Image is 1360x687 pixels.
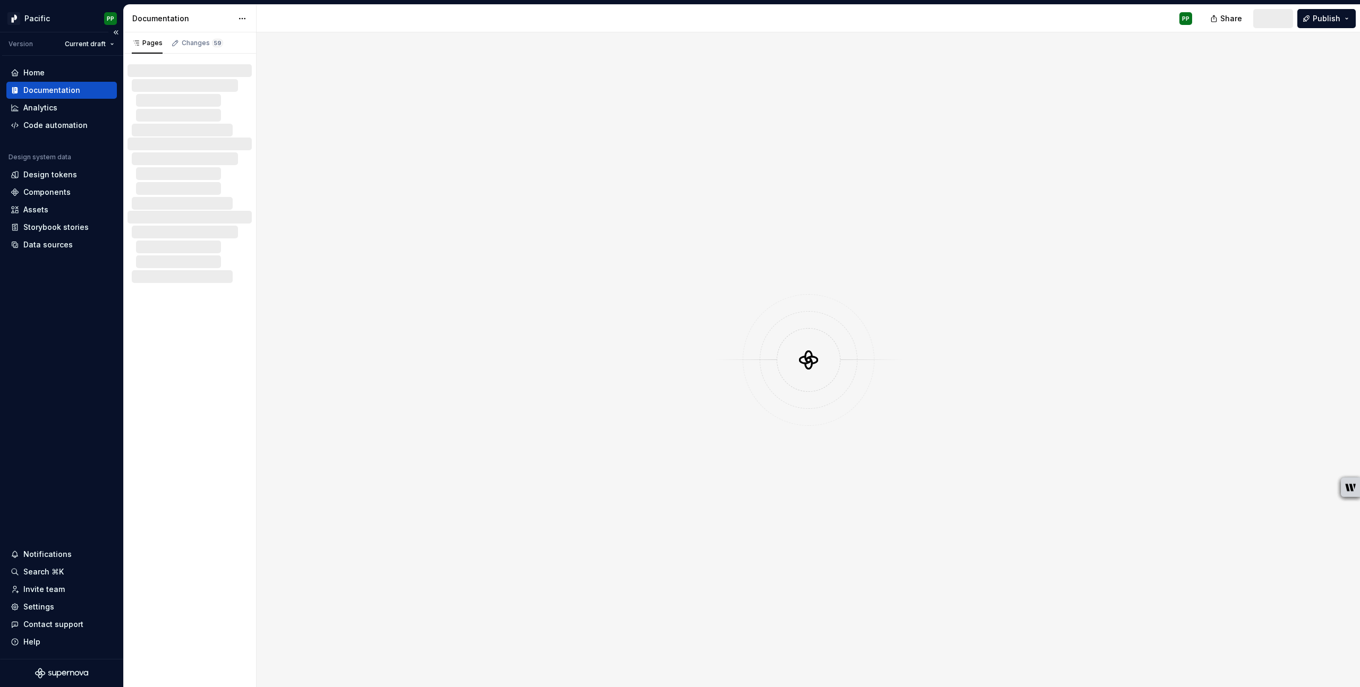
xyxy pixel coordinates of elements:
[23,120,88,131] div: Code automation
[23,187,71,197] div: Components
[2,7,121,30] button: PacificPP
[23,602,54,612] div: Settings
[23,637,40,647] div: Help
[6,581,117,598] a: Invite team
[23,549,72,560] div: Notifications
[8,40,33,48] div: Version
[212,39,223,47] span: 59
[6,633,117,650] button: Help
[7,12,20,25] img: 8d0dbd7b-a897-4c39-8ca0-62fbda938e11.png
[182,39,223,47] div: Changes
[23,204,48,215] div: Assets
[107,14,114,23] div: PP
[6,598,117,615] a: Settings
[60,37,119,51] button: Current draft
[132,39,163,47] div: Pages
[132,13,233,24] div: Documentation
[8,153,71,161] div: Design system data
[6,64,117,81] a: Home
[6,82,117,99] a: Documentation
[6,546,117,563] button: Notifications
[24,13,50,24] div: Pacific
[1313,13,1340,24] span: Publish
[23,85,80,96] div: Documentation
[6,99,117,116] a: Analytics
[6,219,117,236] a: Storybook stories
[6,201,117,218] a: Assets
[23,239,73,250] div: Data sources
[23,102,57,113] div: Analytics
[23,67,45,78] div: Home
[108,25,123,40] button: Collapse sidebar
[1205,9,1249,28] button: Share
[65,40,106,48] span: Current draft
[6,236,117,253] a: Data sources
[6,563,117,580] button: Search ⌘K
[6,117,117,134] a: Code automation
[1297,9,1356,28] button: Publish
[6,184,117,201] a: Components
[6,616,117,633] button: Contact support
[23,566,64,577] div: Search ⌘K
[6,166,117,183] a: Design tokens
[23,584,65,595] div: Invite team
[1220,13,1242,24] span: Share
[23,619,83,630] div: Contact support
[1182,14,1189,23] div: PP
[35,668,88,679] svg: Supernova Logo
[23,222,89,233] div: Storybook stories
[23,169,77,180] div: Design tokens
